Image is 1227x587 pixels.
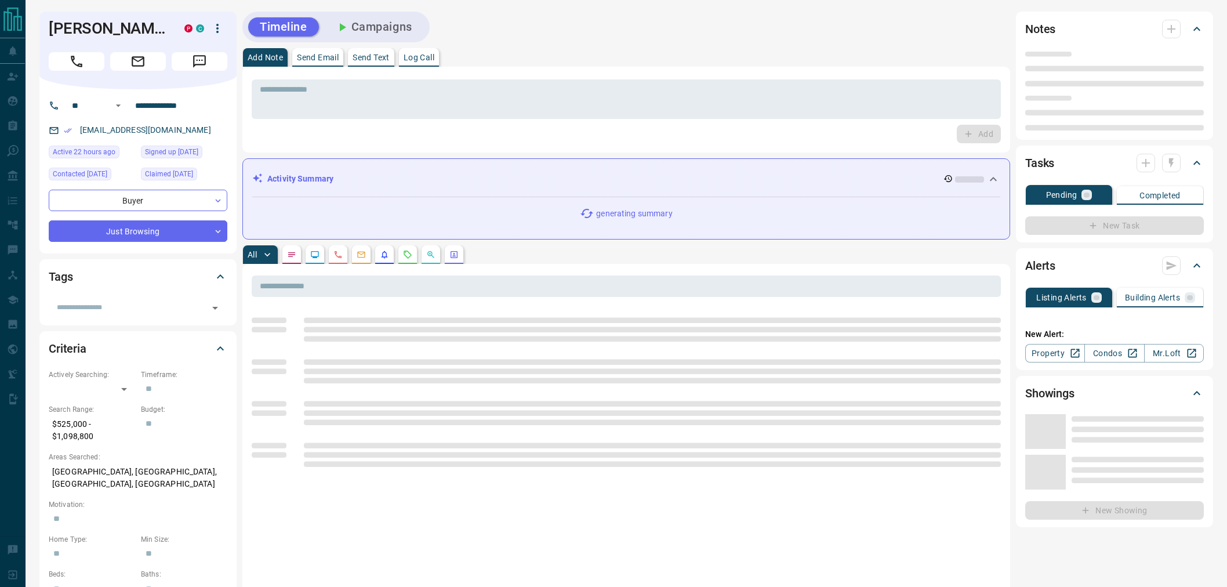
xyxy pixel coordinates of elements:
p: Listing Alerts [1036,293,1087,302]
div: property.ca [184,24,193,32]
div: Activity Summary [252,168,1000,190]
p: Home Type: [49,534,135,545]
div: condos.ca [196,24,204,32]
h1: [PERSON_NAME] [49,19,167,38]
p: Baths: [141,569,227,579]
div: Mon Oct 13 2025 [49,146,135,162]
button: Open [111,99,125,113]
p: [GEOGRAPHIC_DATA], [GEOGRAPHIC_DATA], [GEOGRAPHIC_DATA], [GEOGRAPHIC_DATA] [49,462,227,494]
span: Active 22 hours ago [53,146,115,158]
p: Min Size: [141,534,227,545]
svg: Opportunities [426,250,435,259]
p: Send Email [297,53,339,61]
h2: Tasks [1025,154,1054,172]
span: Message [172,52,227,71]
div: Buyer [49,190,227,211]
span: Email [110,52,166,71]
div: Criteria [49,335,227,363]
h2: Criteria [49,339,86,358]
div: Tue Oct 07 2025 [49,168,135,184]
svg: Email Verified [64,126,72,135]
p: Building Alerts [1125,293,1180,302]
span: Signed up [DATE] [145,146,198,158]
div: Showings [1025,379,1204,407]
svg: Lead Browsing Activity [310,250,320,259]
div: Tasks [1025,149,1204,177]
button: Campaigns [324,17,424,37]
a: Condos [1084,344,1144,363]
button: Open [207,300,223,316]
p: generating summary [596,208,672,220]
p: New Alert: [1025,328,1204,340]
div: Tue Oct 07 2025 [141,168,227,184]
a: [EMAIL_ADDRESS][DOMAIN_NAME] [80,125,211,135]
div: Notes [1025,15,1204,43]
p: Budget: [141,404,227,415]
div: Tue May 18 2021 [141,146,227,162]
p: Beds: [49,569,135,579]
h2: Alerts [1025,256,1055,275]
div: Tags [49,263,227,291]
svg: Emails [357,250,366,259]
div: Just Browsing [49,220,227,242]
a: Property [1025,344,1085,363]
p: Add Note [248,53,283,61]
button: Timeline [248,17,319,37]
p: All [248,251,257,259]
svg: Notes [287,250,296,259]
span: Claimed [DATE] [145,168,193,180]
p: Search Range: [49,404,135,415]
p: Motivation: [49,499,227,510]
a: Mr.Loft [1144,344,1204,363]
p: Log Call [404,53,434,61]
h2: Tags [49,267,72,286]
p: $525,000 - $1,098,800 [49,415,135,446]
span: Call [49,52,104,71]
svg: Agent Actions [449,250,459,259]
div: Alerts [1025,252,1204,280]
p: Activity Summary [267,173,333,185]
p: Timeframe: [141,369,227,380]
h2: Showings [1025,384,1074,403]
h2: Notes [1025,20,1055,38]
svg: Requests [403,250,412,259]
p: Actively Searching: [49,369,135,380]
p: Completed [1139,191,1181,200]
p: Areas Searched: [49,452,227,462]
p: Send Text [353,53,390,61]
svg: Listing Alerts [380,250,389,259]
span: Contacted [DATE] [53,168,107,180]
svg: Calls [333,250,343,259]
p: Pending [1046,191,1077,199]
